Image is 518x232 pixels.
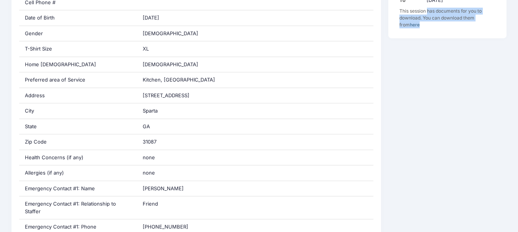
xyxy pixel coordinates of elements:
span: GA [143,123,150,129]
div: Health Concerns (if any) [19,150,137,165]
div: Address [19,88,137,103]
div: Date of Birth [19,10,137,26]
div: This session has documents for you to download. You can download them from [399,8,495,28]
div: T-Shirt Size [19,41,137,57]
div: Preferred area of Service [19,72,137,88]
span: XL [143,46,149,52]
span: [PERSON_NAME] [143,185,184,191]
a: here [410,22,420,28]
span: Friend [143,201,158,207]
div: Gender [19,26,137,41]
span: [DATE] [143,15,159,21]
div: Zip Code [19,134,137,150]
span: none [143,154,155,160]
span: Sparta [143,108,158,114]
div: Home [DEMOGRAPHIC_DATA] [19,57,137,72]
span: [STREET_ADDRESS] [143,92,189,98]
div: Emergency Contact #1: Name [19,181,137,196]
div: City [19,103,137,119]
div: State [19,119,137,134]
span: [DEMOGRAPHIC_DATA] [143,61,198,67]
span: [PHONE_NUMBER] [143,224,188,230]
span: 31087 [143,139,156,145]
div: Emergency Contact #1: Relationship to Staffer [19,196,137,219]
span: [DEMOGRAPHIC_DATA] [143,30,198,36]
span: none [143,170,155,176]
div: Allergies (if any) [19,165,137,181]
span: Kitchen, [GEOGRAPHIC_DATA] [143,77,215,83]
